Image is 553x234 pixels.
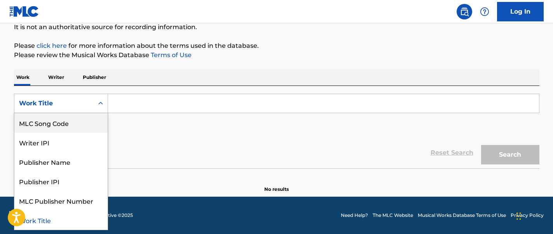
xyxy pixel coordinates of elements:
p: Please for more information about the terms used in the database. [14,41,539,51]
p: Work [14,69,32,86]
img: search [460,7,469,16]
img: logo [9,211,33,220]
a: Need Help? [341,212,368,219]
div: Publisher IPI [14,171,108,191]
div: MLC Publisher Number [14,191,108,210]
div: Work Title [14,210,108,230]
a: Terms of Use [149,51,192,59]
a: click here [37,42,67,49]
p: Writer [46,69,66,86]
div: MLC Song Code [14,113,108,133]
div: Writer IPI [14,133,108,152]
form: Search Form [14,94,539,168]
img: help [480,7,489,16]
iframe: Chat Widget [514,197,553,234]
a: Public Search [457,4,472,19]
a: Log In [497,2,544,21]
div: Help [477,4,492,19]
p: No results [264,176,289,193]
p: Publisher [80,69,108,86]
a: Privacy Policy [511,212,544,219]
img: MLC Logo [9,6,39,17]
div: Publisher Name [14,152,108,171]
p: It is not an authoritative source for recording information. [14,23,539,32]
a: The MLC Website [373,212,413,219]
div: Drag [516,204,521,228]
p: Please review the Musical Works Database [14,51,539,60]
div: Work Title [19,99,89,108]
a: Musical Works Database Terms of Use [418,212,506,219]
